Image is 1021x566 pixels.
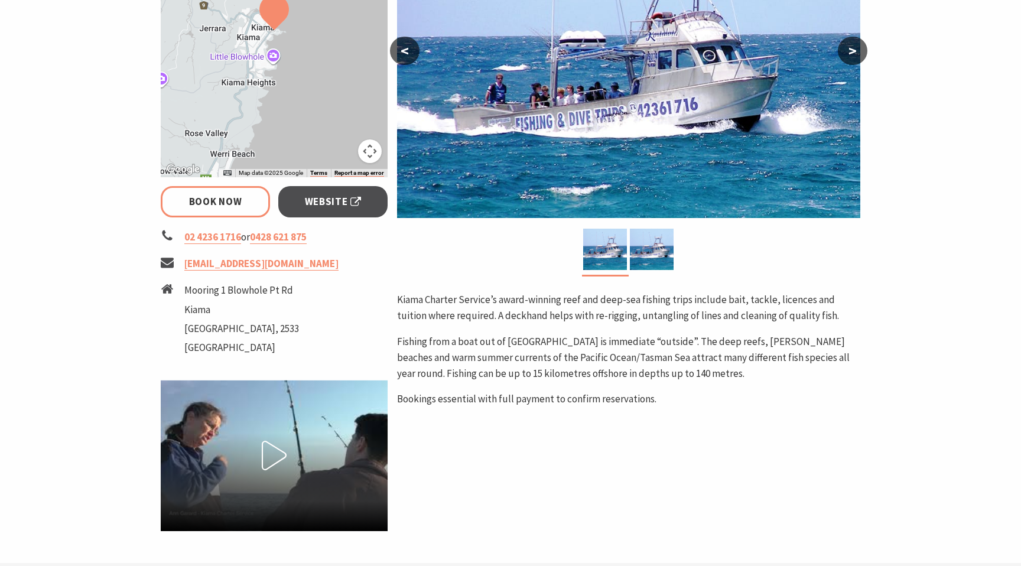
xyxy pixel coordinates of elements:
a: 02 4236 1716 [184,230,241,244]
button: Map camera controls [358,139,382,163]
span: Map data ©2025 Google [239,170,303,176]
button: Keyboard shortcuts [223,169,232,177]
a: Terms (opens in new tab) [310,170,327,177]
button: < [390,37,420,65]
a: Open this area in Google Maps (opens a new window) [164,162,203,177]
a: 0428 621 875 [250,230,307,244]
p: Kiama Charter Service’s award-winning reef and deep-sea fishing trips include bait, tackle, licen... [397,292,860,324]
button: > [838,37,867,65]
li: [GEOGRAPHIC_DATA], 2533 [184,321,299,337]
p: Bookings essential with full payment to confirm reservations. [397,391,860,407]
p: Fishing from a boat out of [GEOGRAPHIC_DATA] is immediate “outside”. The deep reefs, [PERSON_NAME... [397,334,860,382]
img: Fishing charters aboard Kostalota from Kiama [583,229,627,270]
li: Kiama [184,302,299,318]
li: [GEOGRAPHIC_DATA] [184,340,299,356]
img: Fishing charters aboard Kostalota from Kiama [630,229,674,270]
li: Mooring 1 Blowhole Pt Rd [184,282,299,298]
span: Website [305,194,362,210]
img: Google [164,162,203,177]
a: Website [278,186,388,217]
a: Report a map error [334,170,384,177]
a: Book Now [161,186,270,217]
a: [EMAIL_ADDRESS][DOMAIN_NAME] [184,257,339,271]
li: or [161,229,388,245]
